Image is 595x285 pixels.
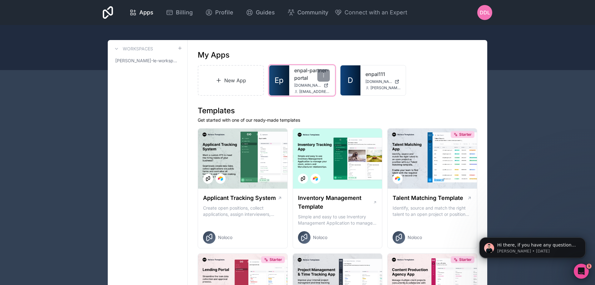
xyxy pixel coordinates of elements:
[393,205,472,217] p: Identify, source and match the right talent to an open project or position with our Talent Matchi...
[294,83,330,88] a: [DOMAIN_NAME]
[198,117,477,123] p: Get started with one of our ready-made templates
[218,234,232,241] span: Noloco
[198,65,264,96] a: New App
[294,83,321,88] span: [DOMAIN_NAME]
[269,65,289,95] a: Ep
[365,79,401,84] a: [DOMAIN_NAME]
[139,8,153,17] span: Apps
[587,264,592,269] span: 1
[270,257,282,262] span: Starter
[459,132,472,137] span: Starter
[335,8,407,17] button: Connect with an Expert
[115,58,177,64] span: [PERSON_NAME]-le-workspace
[298,194,373,211] h1: Inventory Management Template
[395,176,400,181] img: Airtable Logo
[124,6,158,19] a: Apps
[241,6,280,19] a: Guides
[340,65,360,95] a: D
[215,8,233,17] span: Profile
[408,234,422,241] span: Noloco
[123,46,153,52] h3: Workspaces
[393,194,463,202] h1: Talent Matching Template
[365,70,401,78] a: enpal111
[256,8,275,17] span: Guides
[348,75,353,85] span: D
[480,9,490,16] span: DDL
[218,176,223,181] img: Airtable Logo
[200,6,238,19] a: Profile
[459,257,472,262] span: Starter
[294,67,330,82] a: enpal-partner-portal
[113,55,182,66] a: [PERSON_NAME]-le-workspace
[282,6,333,19] a: Community
[299,89,330,94] span: [EMAIL_ADDRESS][DOMAIN_NAME]
[470,224,595,268] iframe: Intercom notifications message
[313,176,318,181] img: Airtable Logo
[198,50,230,60] h1: My Apps
[297,8,328,17] span: Community
[345,8,407,17] span: Connect with an Expert
[574,264,589,279] iframe: Intercom live chat
[313,234,327,241] span: Noloco
[203,205,282,217] p: Create open positions, collect applications, assign interviewers, centralise candidate feedback a...
[113,45,153,53] a: Workspaces
[161,6,198,19] a: Billing
[365,79,392,84] span: [DOMAIN_NAME]
[176,8,193,17] span: Billing
[198,106,477,116] h1: Templates
[298,214,377,226] p: Simple and easy to use Inventory Management Application to manage your stock, orders and Manufact...
[203,194,276,202] h1: Applicant Tracking System
[370,85,401,90] span: [PERSON_NAME][EMAIL_ADDRESS][DOMAIN_NAME]
[275,75,284,85] span: Ep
